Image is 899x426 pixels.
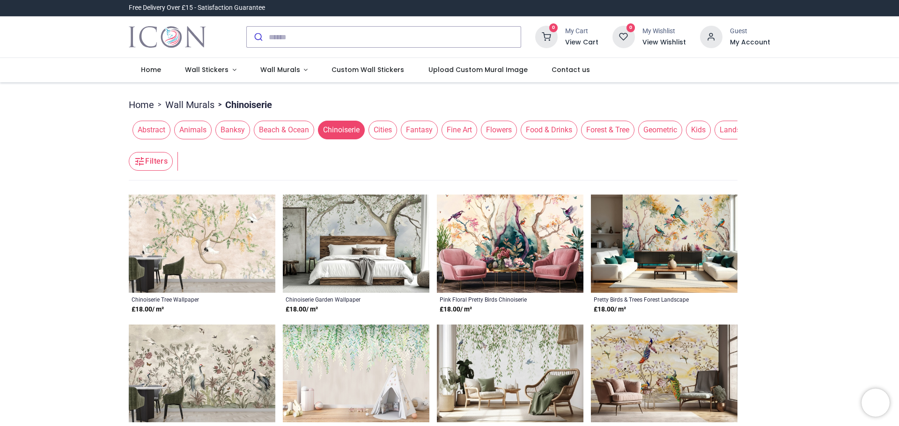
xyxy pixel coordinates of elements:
span: > [214,100,225,109]
button: Forest & Tree [577,121,634,139]
span: Forest & Tree [581,121,634,139]
img: Icon Wall Stickers [129,24,206,50]
sup: 0 [549,23,558,32]
button: Beach & Ocean [250,121,314,139]
div: Free Delivery Over £15 - Satisfaction Guarantee [129,3,265,13]
a: Pretty Birds & Trees Forest Landscape Wallpaper [594,296,707,303]
span: > [154,100,165,109]
button: Filters [129,152,173,171]
div: Guest [730,27,770,36]
span: Banksy [215,121,250,139]
img: Chinoiserie Garden Wall Mural Wallpaper [283,195,429,293]
button: Animals [170,121,212,139]
a: Chinoiserie Tree Wallpaper [132,296,244,303]
img: Chinoiserie Tree Wall Mural Wallpaper [129,195,275,293]
img: Tropical Birds & Forest Chinoiserie Wall Mural Wallpaper [129,325,275,423]
span: Geometric [638,121,682,139]
span: Food & Drinks [521,121,577,139]
span: Kids [686,121,711,139]
span: Fine Art [442,121,477,139]
span: Animals [174,121,212,139]
button: Flowers [477,121,517,139]
span: Beach & Ocean [254,121,314,139]
span: Upload Custom Mural Image [428,65,528,74]
a: View Cart [565,38,598,47]
button: Kids [682,121,711,139]
li: Chinoiserie [214,98,272,111]
strong: £ 18.00 / m² [132,305,164,314]
a: Pink Floral Pretty Birds Chinoiserie Wallpaper [440,296,553,303]
span: Home [141,65,161,74]
a: My Account [730,38,770,47]
span: Flowers [481,121,517,139]
button: Chinoiserie [314,121,365,139]
a: Logo of Icon Wall Stickers [129,24,206,50]
span: Custom Wall Stickers [332,65,404,74]
div: My Cart [565,27,598,36]
span: Wall Murals [260,65,300,74]
button: Landscapes [711,121,765,139]
div: My Wishlist [642,27,686,36]
span: Abstract [133,121,170,139]
button: Fine Art [438,121,477,139]
iframe: Customer reviews powered by Trustpilot [574,3,770,13]
strong: £ 18.00 / m² [286,305,318,314]
button: Fantasy [397,121,438,139]
iframe: Brevo live chat [862,389,890,417]
sup: 0 [626,23,635,32]
button: Banksy [212,121,250,139]
strong: £ 18.00 / m² [440,305,472,314]
img: Peacock Chinoiserie Wall Mural Wallpaper [591,325,737,423]
button: Geometric [634,121,682,139]
button: Food & Drinks [517,121,577,139]
img: Green Branches Floral Wall Mural Wallpaper [283,325,429,423]
button: Abstract [129,121,170,139]
a: Wall Murals [248,58,320,82]
img: Pretty Birds & Trees Forest Landscape Wall Mural Wallpaper [591,195,737,293]
span: Cities [368,121,397,139]
a: Wall Stickers [173,58,248,82]
span: Fantasy [401,121,438,139]
img: Green Willow Chinoiserie Wall Mural Wallpaper [437,325,583,423]
button: Cities [365,121,397,139]
a: Wall Murals [165,98,214,111]
button: Submit [247,27,269,47]
span: Contact us [552,65,590,74]
a: Home [129,98,154,111]
span: Landscapes [715,121,765,139]
strong: £ 18.00 / m² [594,305,626,314]
a: 0 [535,33,558,40]
a: Chinoiserie Garden Wallpaper [286,296,398,303]
a: View Wishlist [642,38,686,47]
a: 0 [612,33,635,40]
span: Chinoiserie [318,121,365,139]
span: Wall Stickers [185,65,228,74]
img: Pink Floral Pretty Birds Chinoiserie Wall Mural Wallpaper [437,195,583,293]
